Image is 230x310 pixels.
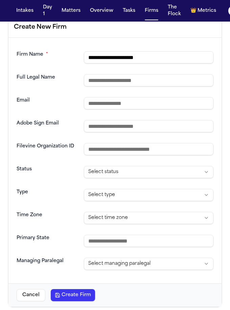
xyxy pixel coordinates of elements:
[188,5,219,17] button: crownMetrics
[87,5,116,17] button: Overview
[14,5,36,17] button: Intakes
[17,51,78,63] dt: Firm Name
[17,212,78,224] dt: Time Zone
[17,189,78,201] dt: Type
[40,1,55,20] button: Day 1
[142,5,161,17] button: Firms
[17,120,78,132] dt: Adobe Sign Email
[17,143,78,155] dt: Filevine Organization ID
[17,289,45,301] button: Cancel
[84,258,213,270] button: Select managing paralegal
[17,97,78,109] dt: Email
[120,5,138,17] button: Tasks
[17,258,78,270] dt: Managing Paralegal
[17,166,78,178] dt: Status
[14,23,216,32] h2: Create New Firm
[51,289,95,301] button: Create Firm
[59,5,83,17] button: Matters
[17,74,78,86] dt: Full Legal Name
[17,235,78,247] dt: Primary State
[165,1,184,20] button: The Flock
